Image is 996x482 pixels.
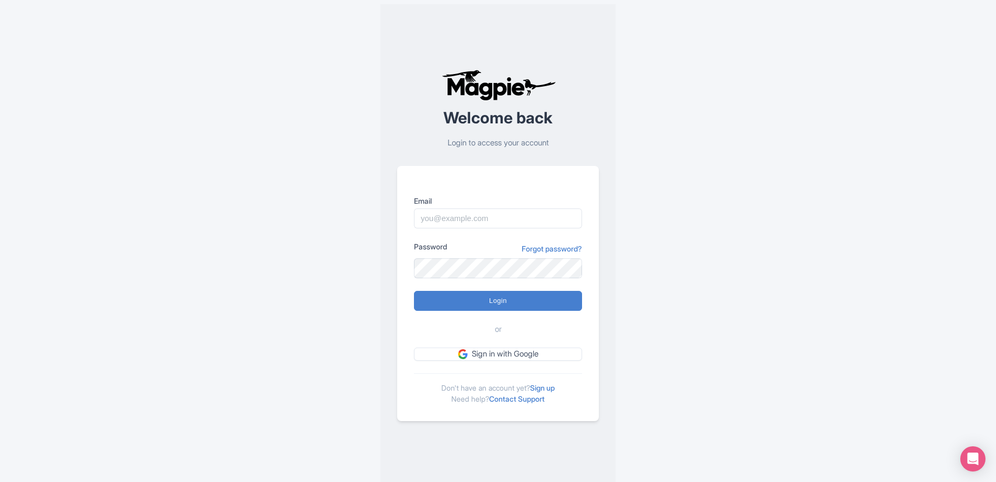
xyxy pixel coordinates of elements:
img: logo-ab69f6fb50320c5b225c76a69d11143b.png [439,69,557,101]
div: Open Intercom Messenger [960,446,985,471]
div: Don't have an account yet? Need help? [414,373,582,404]
span: or [495,323,502,336]
h2: Welcome back [397,109,599,127]
a: Sign up [530,383,555,392]
a: Sign in with Google [414,348,582,361]
label: Email [414,195,582,206]
input: you@example.com [414,208,582,228]
a: Forgot password? [522,243,582,254]
p: Login to access your account [397,137,599,149]
a: Contact Support [489,394,545,403]
label: Password [414,241,447,252]
input: Login [414,291,582,311]
img: google.svg [458,349,468,359]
